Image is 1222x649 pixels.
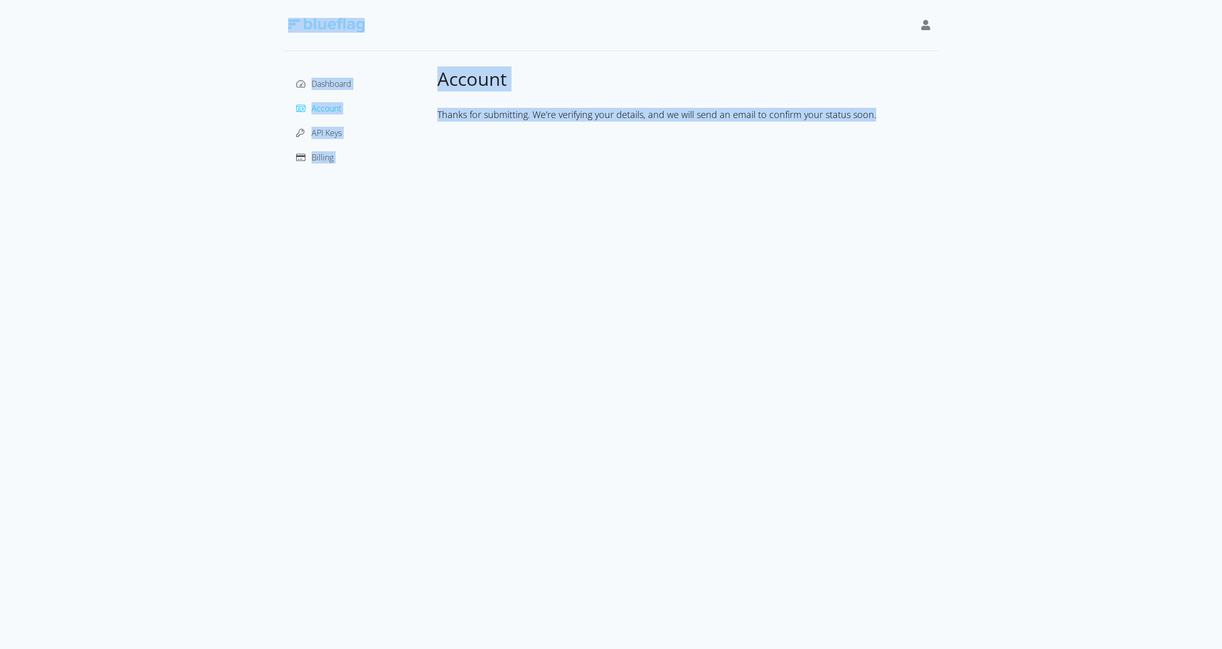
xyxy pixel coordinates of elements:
[288,18,365,33] img: Blue Flag Logo
[296,78,351,89] a: Dashboard
[312,78,351,89] span: Dashboard
[437,108,939,122] div: Thanks for submitting. We're verifying your details, and we will send an email to confirm your st...
[312,127,342,138] span: API Keys
[296,103,341,114] a: Account
[296,127,342,138] a: API Keys
[296,152,334,163] a: Billing
[312,152,334,163] span: Billing
[437,66,507,91] span: Account
[312,103,341,114] span: Account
